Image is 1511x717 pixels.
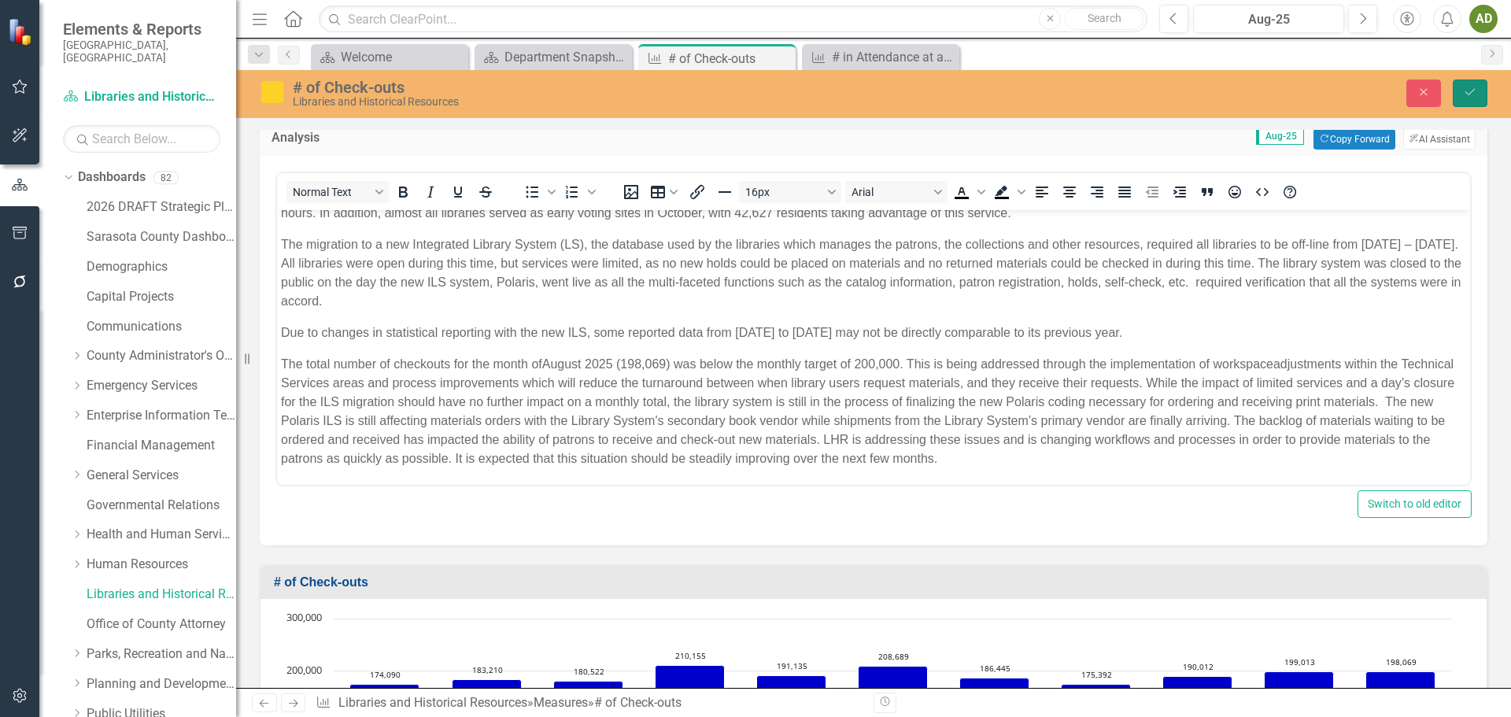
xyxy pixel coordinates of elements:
[63,39,220,65] small: [GEOGRAPHIC_DATA], [GEOGRAPHIC_DATA]
[445,181,471,203] button: Underline
[1358,490,1472,518] button: Switch to old editor
[274,575,1479,589] h3: # of Check-outs
[417,181,444,203] button: Italic
[675,650,706,661] text: 210,155
[319,6,1147,33] input: Search ClearPoint...
[87,437,236,455] a: Financial Management
[806,47,955,67] a: # in Attendance at all Library Programs
[618,181,645,203] button: Insert image
[1088,12,1121,24] span: Search
[87,347,236,365] a: County Administrator's Office
[980,663,1010,674] text: 186,445
[478,47,628,67] a: Department Snapshot
[777,660,807,671] text: 191,135
[594,695,682,710] div: # of Check-outs
[286,663,322,677] text: 200,000
[87,675,236,693] a: Planning and Development Services
[472,181,499,203] button: Strikethrough
[832,47,955,67] div: # in Attendance at all Library Programs
[78,168,146,187] a: Dashboards
[711,181,738,203] button: Horizontal line
[1256,128,1304,145] span: Aug-25
[1194,181,1221,203] button: Blockquote
[272,131,488,145] h3: Analysis
[1284,656,1315,667] text: 199,013
[87,228,236,246] a: Sarasota County Dashboard
[1065,8,1143,30] button: Search
[87,318,236,336] a: Communications
[63,88,220,106] a: Libraries and Historical Resources
[87,377,236,395] a: Emergency Services
[745,186,822,198] span: 16px
[1249,181,1276,203] button: HTML Editor
[739,181,841,203] button: Font size 16px
[1183,661,1214,672] text: 190,012
[1111,181,1138,203] button: Justify
[316,694,862,712] div: » »
[286,181,389,203] button: Block Normal Text
[315,47,464,67] a: Welcome
[63,125,220,153] input: Search Below...
[87,407,236,425] a: Enterprise Information Technology
[574,666,604,677] text: 180,522
[1193,5,1344,33] button: Aug-25
[1056,181,1083,203] button: Align center
[845,181,948,203] button: Font Arial
[286,610,322,624] text: 300,000
[1221,181,1248,203] button: Emojis
[1029,181,1055,203] button: Align left
[852,186,929,198] span: Arial
[293,79,948,96] div: # of Check-outs
[1139,181,1166,203] button: Decrease indent
[370,669,401,680] text: 174,090
[153,171,179,184] div: 82
[1403,129,1476,150] button: AI Assistant
[1199,10,1339,29] div: Aug-25
[988,181,1028,203] div: Background color Black
[87,645,236,663] a: Parks, Recreation and Natural Resources
[293,96,948,108] div: Libraries and Historical Resources
[87,586,236,604] a: Libraries and Historical Resources
[1276,181,1303,203] button: Help
[260,79,285,105] img: Caution
[1386,656,1417,667] text: 198,069
[87,258,236,276] a: Demographics
[645,181,683,203] button: Table
[878,651,909,662] text: 208,689
[519,181,558,203] div: Bullet list
[87,467,236,485] a: General Services
[948,181,988,203] div: Text color Black
[390,181,416,203] button: Bold
[1084,181,1110,203] button: Align right
[472,664,503,675] text: 183,210
[87,198,236,216] a: 2026 DRAFT Strategic Plan
[504,47,628,67] div: Department Snapshot
[8,18,35,46] img: ClearPoint Strategy
[87,497,236,515] a: Governmental Relations
[87,556,236,574] a: Human Resources
[341,47,464,67] div: Welcome
[1469,5,1498,33] button: AD
[63,20,220,39] span: Elements & Reports
[1313,129,1395,150] button: Copy Forward
[668,49,792,68] div: # of Check-outs
[559,181,598,203] div: Numbered list
[534,695,588,710] a: Measures
[1166,181,1193,203] button: Increase indent
[293,186,370,198] span: Normal Text
[277,210,1470,485] iframe: Rich Text Area
[338,695,527,710] a: Libraries and Historical Resources
[87,526,236,544] a: Health and Human Services
[684,181,711,203] button: Insert/edit link
[87,615,236,634] a: Office of County Attorney
[1081,669,1112,680] text: 175,392
[87,288,236,306] a: Capital Projects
